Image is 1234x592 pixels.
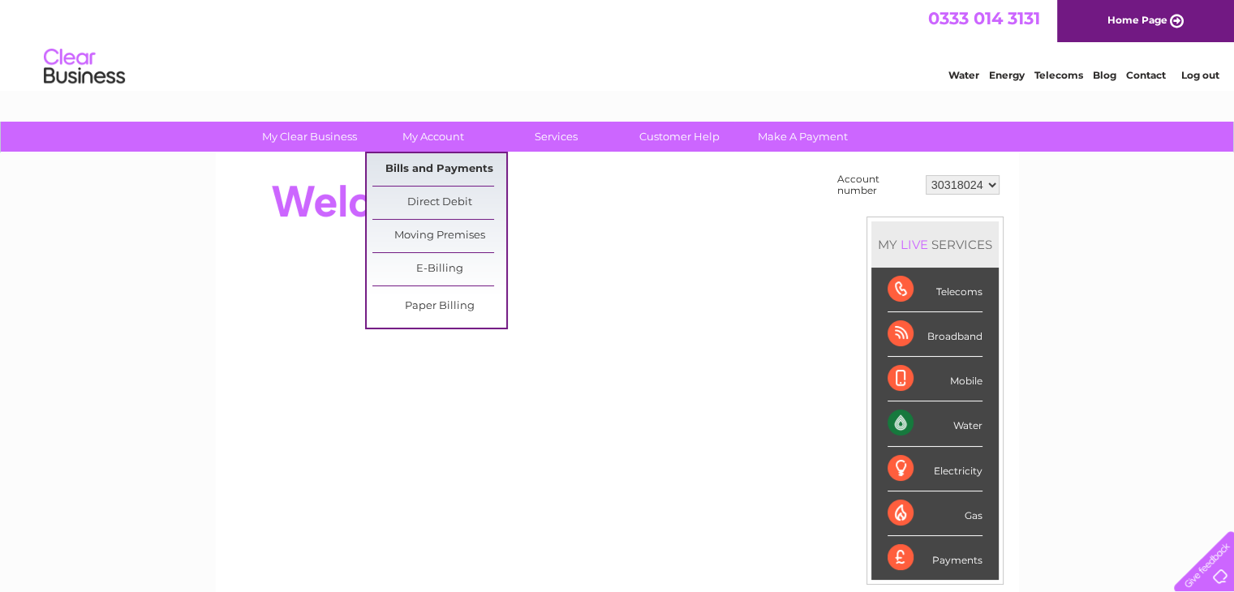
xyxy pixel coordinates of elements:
a: My Clear Business [243,122,376,152]
a: Blog [1093,69,1116,81]
div: Telecoms [888,268,982,312]
a: Energy [989,69,1025,81]
img: logo.png [43,42,126,92]
a: Contact [1126,69,1166,81]
a: E-Billing [372,253,506,285]
div: Payments [888,536,982,580]
div: LIVE [897,237,931,252]
div: Mobile [888,357,982,401]
div: Electricity [888,447,982,491]
a: My Account [366,122,500,152]
a: Paper Billing [372,290,506,323]
td: Account number [833,169,922,200]
div: Broadband [888,312,982,357]
a: Log out [1180,69,1219,81]
a: Customer Help [613,122,746,152]
a: Make A Payment [736,122,870,152]
div: Clear Business is a trading name of Verastar Limited (registered in [GEOGRAPHIC_DATA] No. 3667643... [234,9,1001,79]
a: Services [489,122,623,152]
a: Direct Debit [372,187,506,219]
div: Water [888,401,982,446]
a: 0333 014 3131 [928,8,1040,28]
a: Bills and Payments [372,153,506,186]
a: Telecoms [1034,69,1083,81]
div: Gas [888,491,982,536]
div: MY SERVICES [871,221,999,268]
a: Water [948,69,979,81]
a: Moving Premises [372,220,506,252]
